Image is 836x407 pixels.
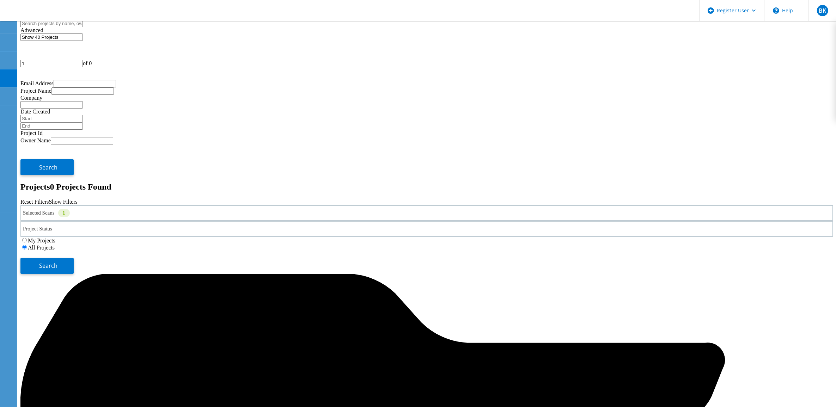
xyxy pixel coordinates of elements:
span: 0 Projects Found [50,182,111,191]
label: Project Name [20,88,51,94]
label: My Projects [28,238,55,243]
button: Search [20,258,74,274]
label: Company [20,95,42,101]
svg: \n [773,7,779,14]
span: Search [39,164,58,171]
label: Project Id [20,130,43,136]
b: Projects [20,182,50,191]
div: 1 [58,209,70,217]
label: Date Created [20,109,50,115]
label: Email Address [20,80,54,86]
a: Show Filters [49,199,77,205]
input: End [20,122,83,130]
label: Owner Name [20,137,51,143]
div: | [20,74,833,80]
span: of 0 [83,60,92,66]
span: Advanced [20,27,43,33]
label: All Projects [28,245,55,251]
input: Start [20,115,83,122]
span: Search [39,262,58,270]
input: Search projects by name, owner, ID, company, etc [20,20,83,27]
button: Search [20,159,74,175]
div: Selected Scans [20,205,833,221]
div: Project Status [20,221,833,237]
div: | [20,47,833,54]
a: Reset Filters [20,199,49,205]
span: BK [819,8,826,13]
a: Live Optics Dashboard [7,14,83,20]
